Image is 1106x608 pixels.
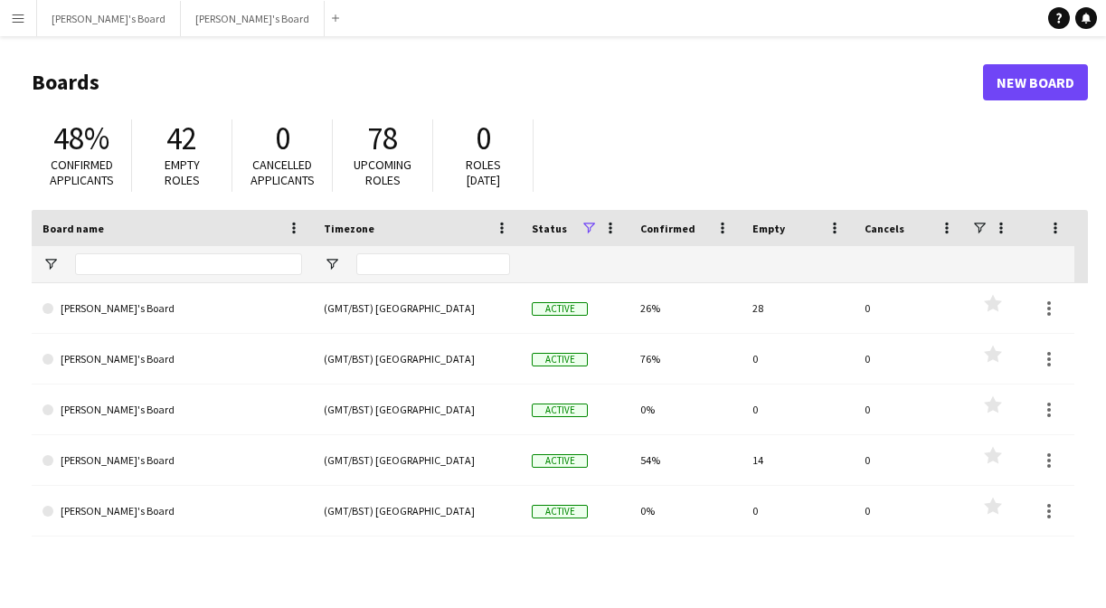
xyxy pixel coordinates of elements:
span: 0 [275,119,290,158]
div: 0 [854,334,966,384]
button: [PERSON_NAME]'s Board [37,1,181,36]
a: [PERSON_NAME]'s Board [43,283,302,334]
div: (GMT/BST) [GEOGRAPHIC_DATA] [313,283,521,333]
button: Open Filter Menu [43,256,59,272]
div: (GMT/BST) [GEOGRAPHIC_DATA] [313,334,521,384]
div: (GMT/BST) [GEOGRAPHIC_DATA] [313,385,521,434]
span: 48% [53,119,109,158]
span: Cancelled applicants [251,157,315,188]
div: 0% [629,385,742,434]
div: 14 [742,435,854,485]
span: Roles [DATE] [466,157,501,188]
div: 26% [629,283,742,333]
input: Timezone Filter Input [356,253,510,275]
span: 0 [476,119,491,158]
div: 0 [742,385,854,434]
div: (GMT/BST) [GEOGRAPHIC_DATA] [313,435,521,485]
span: Empty [752,222,785,235]
input: Board name Filter Input [75,253,302,275]
div: 0 [742,334,854,384]
div: 0 [854,486,966,536]
h1: Boards [32,69,983,96]
span: Board name [43,222,104,235]
div: 0 [854,435,966,485]
a: [PERSON_NAME]'s Board [43,334,302,385]
a: [PERSON_NAME]'s Board [43,435,302,486]
a: [PERSON_NAME]'s Board [43,486,302,537]
a: New Board [983,64,1088,100]
button: Open Filter Menu [324,256,340,272]
div: 54% [629,435,742,485]
a: [PERSON_NAME]'s Board [43,385,302,435]
button: [PERSON_NAME]'s Board [181,1,325,36]
div: 28 [742,283,854,333]
span: Cancels [865,222,904,235]
span: Upcoming roles [354,157,411,188]
div: (GMT/BST) [GEOGRAPHIC_DATA] [313,486,521,536]
span: Active [532,505,588,518]
div: 76% [629,334,742,384]
span: Active [532,302,588,316]
span: Confirmed [640,222,695,235]
span: Active [532,454,588,468]
span: 78 [367,119,398,158]
div: 0% [629,486,742,536]
span: Timezone [324,222,374,235]
div: 0 [854,385,966,434]
span: Confirmed applicants [50,157,114,188]
span: Active [532,404,588,417]
div: 0 [742,486,854,536]
div: 0 [854,283,966,333]
span: Status [532,222,567,235]
span: 42 [166,119,197,158]
span: Empty roles [165,157,200,188]
span: Active [532,353,588,366]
